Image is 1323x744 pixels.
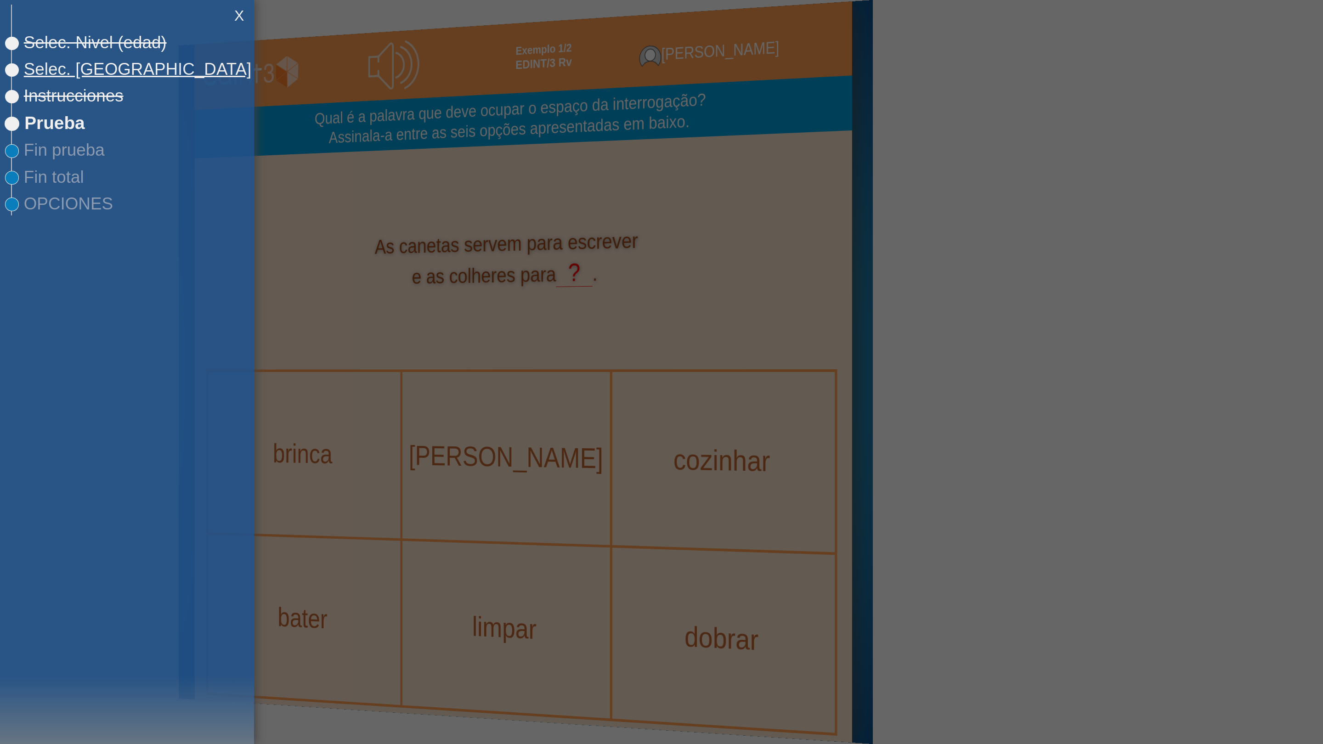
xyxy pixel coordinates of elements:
[12,168,84,187] span: Fin total
[12,33,167,52] span: Selec. Nivel (edad)
[12,113,85,133] span: Prueba
[12,141,105,160] span: Fin prueba
[12,86,124,106] span: Instrucciones
[12,60,251,79] span: Selec. [GEOGRAPHIC_DATA]
[12,194,113,214] span: OPCIONES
